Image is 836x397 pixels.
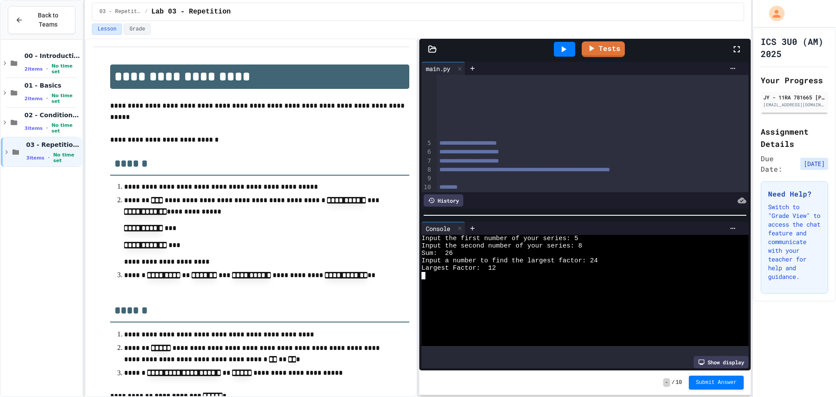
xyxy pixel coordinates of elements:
[99,8,141,15] span: 03 - Repetition (while and for)
[28,11,68,29] span: Back to Teams
[46,95,48,102] span: •
[46,65,48,72] span: •
[124,24,151,35] button: Grade
[761,74,828,86] h2: Your Progress
[761,153,797,174] span: Due Date:
[663,378,670,387] span: -
[26,155,44,161] span: 3 items
[421,265,496,272] span: Largest Factor: 12
[672,379,675,386] span: /
[51,122,81,134] span: No time set
[763,93,826,101] div: JY - 11RA 781665 [PERSON_NAME] SS
[421,192,432,200] div: 11
[53,152,81,163] span: No time set
[24,111,81,119] span: 02 - Conditional Statements (if)
[799,362,827,388] iframe: chat widget
[8,6,75,34] button: Back to Teams
[24,52,81,60] span: 00 - Introduction
[24,126,43,131] span: 3 items
[768,189,821,199] h3: Need Help?
[421,250,453,257] span: Sum: 26
[421,174,432,183] div: 9
[689,376,744,390] button: Submit Answer
[421,257,598,265] span: Input a number to find the largest factor: 24
[421,62,465,75] div: main.py
[48,154,50,161] span: •
[763,102,826,108] div: [EMAIL_ADDRESS][DOMAIN_NAME]
[24,66,43,72] span: 2 items
[92,24,122,35] button: Lesson
[764,324,827,361] iframe: chat widget
[421,166,432,174] div: 8
[421,235,578,242] span: Input the first number of your series: 5
[421,183,432,192] div: 10
[145,8,148,15] span: /
[421,224,455,233] div: Console
[424,194,463,207] div: History
[800,158,828,170] span: [DATE]
[51,93,81,104] span: No time set
[26,141,81,149] span: 03 - Repetition (while and for)
[421,64,455,73] div: main.py
[421,222,465,235] div: Console
[46,125,48,132] span: •
[421,157,432,166] div: 7
[51,63,81,75] span: No time set
[761,35,828,60] h1: ICS 3U0 (AM) 2025
[421,148,432,156] div: 6
[696,379,737,386] span: Submit Answer
[421,139,432,148] div: 5
[24,81,81,89] span: 01 - Basics
[694,356,748,368] div: Show display
[676,379,682,386] span: 10
[151,7,230,17] span: Lab 03 - Repetition
[24,96,43,102] span: 2 items
[421,242,582,250] span: Input the second number of your series: 8
[768,203,821,281] p: Switch to "Grade View" to access the chat feature and communicate with your teacher for help and ...
[582,41,625,57] a: Tests
[761,126,828,150] h2: Assignment Details
[760,3,787,24] div: My Account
